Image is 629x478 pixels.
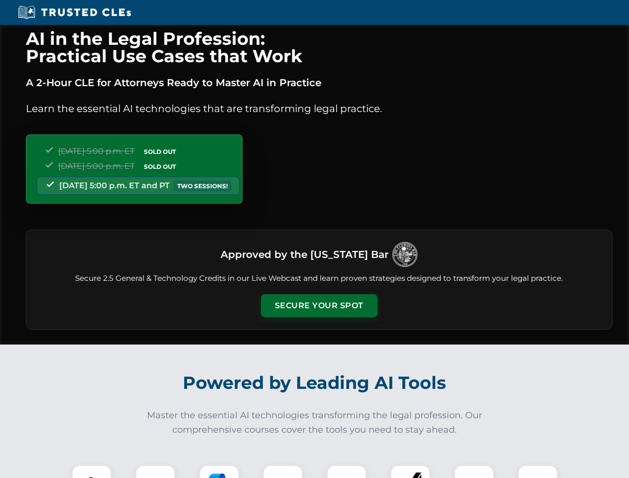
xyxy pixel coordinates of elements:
p: Secure 2.5 General & Technology Credits in our Live Webcast and learn proven strategies designed ... [38,273,600,284]
p: Learn the essential AI technologies that are transforming legal practice. [26,101,613,117]
button: Secure Your Spot [261,294,377,317]
img: Trusted CLEs [15,5,134,20]
p: Master the essential AI technologies transforming the legal profession. Our comprehensive courses... [140,408,489,437]
span: SOLD OUT [140,146,179,157]
p: A 2-Hour CLE for Attorneys Ready to Master AI in Practice [26,75,613,91]
span: [DATE] 5:00 p.m. ET [58,146,134,156]
h2: Powered by Leading AI Tools [39,365,591,400]
img: Logo [392,242,417,267]
h1: AI in the Legal Profession: Practical Use Cases that Work [26,30,613,65]
span: SOLD OUT [140,161,179,172]
span: [DATE] 5:00 p.m. ET [58,161,134,171]
h3: Approved by the [US_STATE] Bar [221,245,388,263]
